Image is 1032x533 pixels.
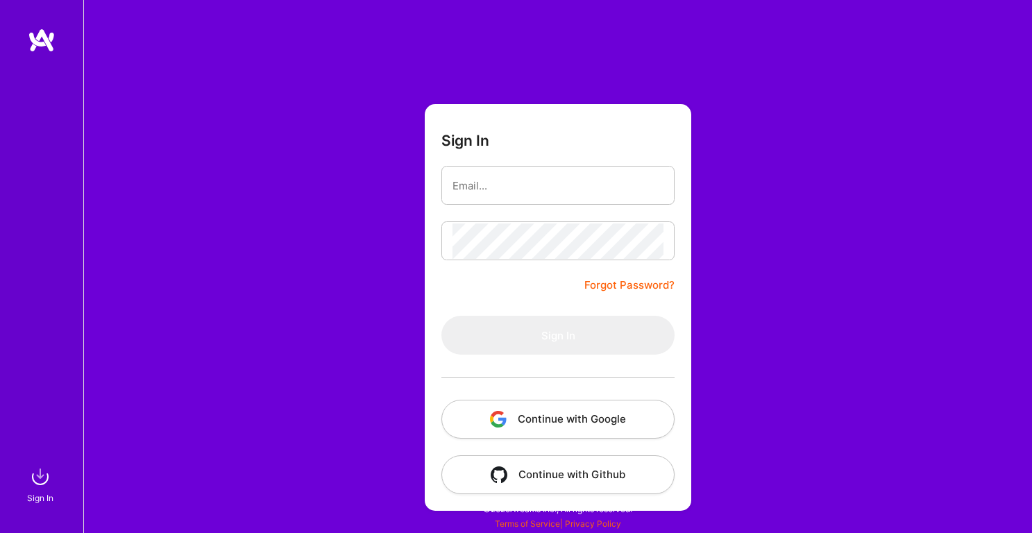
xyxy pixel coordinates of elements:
button: Continue with Github [441,455,675,494]
img: icon [491,466,507,483]
img: sign in [26,463,54,491]
h3: Sign In [441,132,489,149]
a: sign inSign In [29,463,54,505]
button: Continue with Google [441,400,675,439]
a: Privacy Policy [565,518,621,529]
button: Sign In [441,316,675,355]
img: logo [28,28,56,53]
span: | [495,518,621,529]
div: © 2025 ATeams Inc., All rights reserved. [83,491,1032,526]
a: Forgot Password? [584,277,675,294]
input: Email... [452,168,663,203]
img: icon [490,411,507,428]
div: Sign In [27,491,53,505]
a: Terms of Service [495,518,560,529]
